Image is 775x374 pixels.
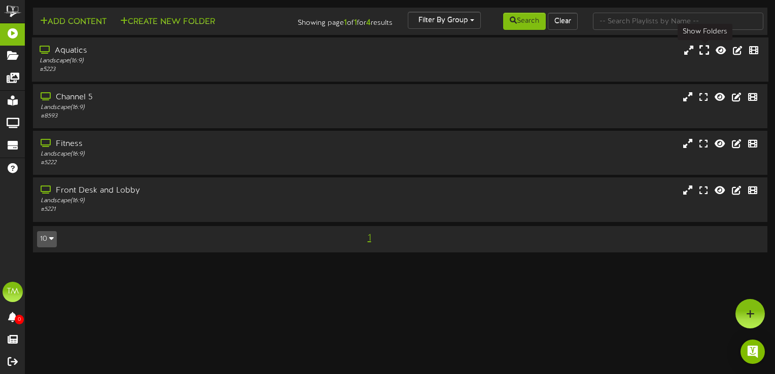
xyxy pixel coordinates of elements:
strong: 1 [354,18,357,27]
button: 10 [37,231,57,247]
input: -- Search Playlists by Name -- [593,13,763,30]
div: Fitness [41,138,331,150]
div: # 5221 [41,205,331,214]
span: 1 [365,233,374,244]
div: Aquatics [40,45,331,57]
div: # 8593 [41,112,331,121]
div: Front Desk and Lobby [41,185,331,197]
div: Open Intercom Messenger [741,340,765,364]
strong: 4 [366,18,371,27]
div: # 5223 [40,65,331,74]
div: Landscape ( 16:9 ) [41,150,331,159]
button: Search [503,13,546,30]
button: Clear [548,13,578,30]
div: Showing page of for results [276,12,400,29]
div: Channel 5 [41,92,331,103]
span: 0 [15,315,24,324]
div: Landscape ( 16:9 ) [40,57,331,65]
div: Landscape ( 16:9 ) [41,103,331,112]
div: # 5222 [41,159,331,167]
button: Filter By Group [408,12,481,29]
div: TM [3,282,23,302]
div: Landscape ( 16:9 ) [41,197,331,205]
strong: 1 [344,18,347,27]
button: Add Content [37,16,110,28]
button: Create New Folder [117,16,218,28]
